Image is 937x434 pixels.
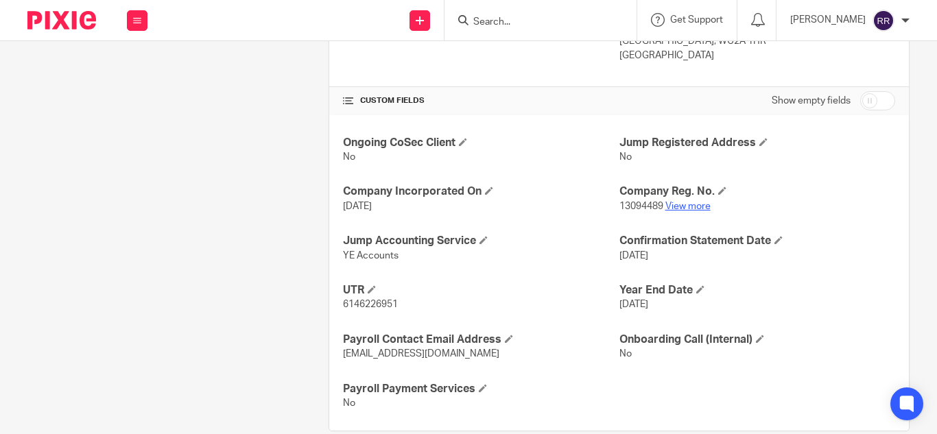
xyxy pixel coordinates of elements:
span: [DATE] [619,251,648,261]
h4: Company Reg. No. [619,184,895,199]
p: [PERSON_NAME] [790,13,866,27]
span: No [343,152,355,162]
a: View more [665,202,711,211]
span: No [619,349,632,359]
span: Get Support [670,15,723,25]
span: [EMAIL_ADDRESS][DOMAIN_NAME] [343,349,499,359]
img: Pixie [27,11,96,29]
label: Show empty fields [772,94,851,108]
h4: Payroll Contact Email Address [343,333,619,347]
span: No [619,152,632,162]
span: 13094489 [619,202,663,211]
h4: Payroll Payment Services [343,382,619,396]
span: No [343,398,355,408]
p: [GEOGRAPHIC_DATA], WC2A 1HR [619,34,895,48]
img: svg%3E [873,10,894,32]
h4: Onboarding Call (Internal) [619,333,895,347]
span: [DATE] [619,300,648,309]
h4: Company Incorporated On [343,184,619,199]
h4: Ongoing CoSec Client [343,136,619,150]
span: 6146226951 [343,300,398,309]
h4: Confirmation Statement Date [619,234,895,248]
span: [DATE] [343,202,372,211]
input: Search [472,16,595,29]
p: [GEOGRAPHIC_DATA] [619,49,895,62]
h4: CUSTOM FIELDS [343,95,619,106]
h4: Jump Accounting Service [343,234,619,248]
h4: Year End Date [619,283,895,298]
span: YE Accounts [343,251,399,261]
h4: UTR [343,283,619,298]
h4: Jump Registered Address [619,136,895,150]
